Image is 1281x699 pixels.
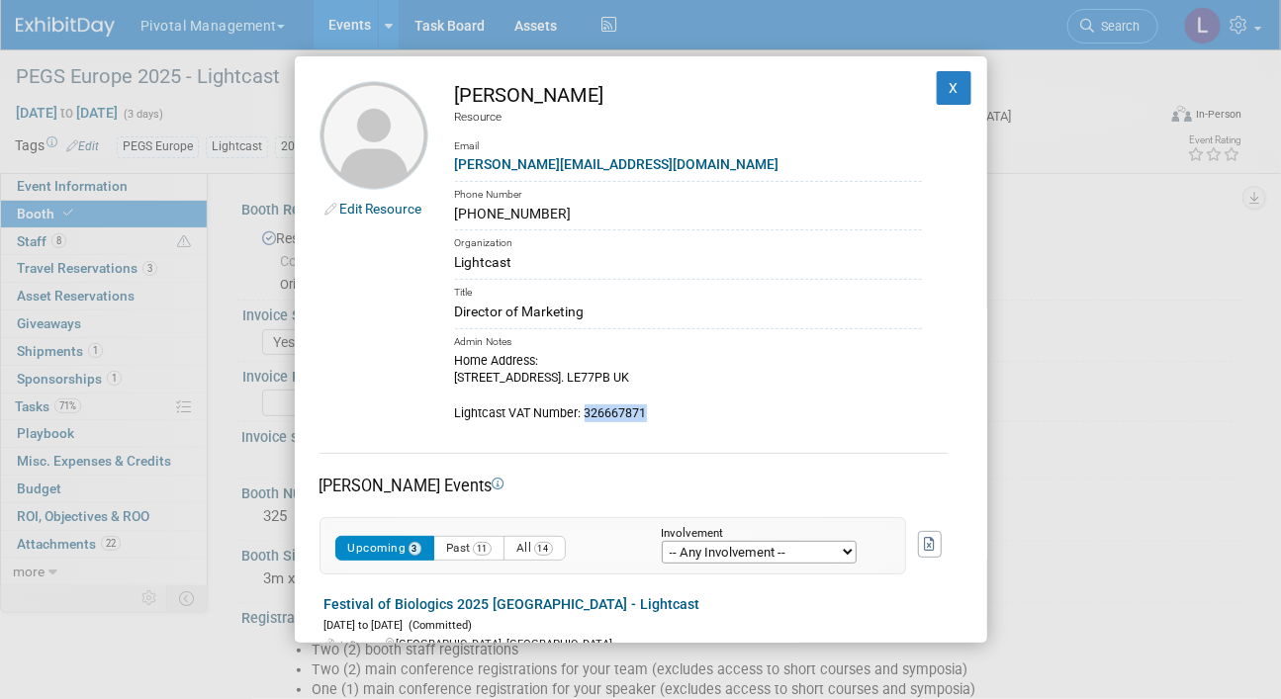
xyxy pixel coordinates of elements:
a: Edit Resource [340,201,422,217]
span: In-Person [341,640,384,650]
img: Scott Brouilette [320,81,428,190]
div: Lightcast [455,252,922,273]
span: 3 [409,542,422,556]
div: [PERSON_NAME] Events [320,475,948,497]
div: [DATE] to [DATE] [324,615,948,634]
span: (Committed) [404,619,473,632]
div: Phone Number [455,181,922,204]
button: X [937,71,972,105]
span: 14 [534,542,553,556]
div: [PHONE_NUMBER] [455,204,922,224]
span: 11 [473,542,492,556]
button: Past11 [433,536,504,561]
div: [PERSON_NAME] [455,81,922,110]
div: Organization [455,229,922,252]
a: [PERSON_NAME][EMAIL_ADDRESS][DOMAIN_NAME] [455,156,779,172]
div: Email [455,126,922,154]
div: Admin Notes [455,328,922,351]
div: [GEOGRAPHIC_DATA], [GEOGRAPHIC_DATA] [324,634,948,653]
div: Director of Marketing [455,302,922,322]
div: Title [455,279,922,302]
img: In-Person Event [324,639,338,651]
button: Upcoming3 [335,536,435,561]
div: Resource [455,109,922,126]
button: All14 [503,536,566,561]
a: Festival of Biologics 2025 [GEOGRAPHIC_DATA] - Lightcast [324,596,700,612]
div: Involvement [662,528,875,541]
div: Home Address: [STREET_ADDRESS]. LE77PB UK Lightcast VAT Number: 326667871 [455,351,922,422]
